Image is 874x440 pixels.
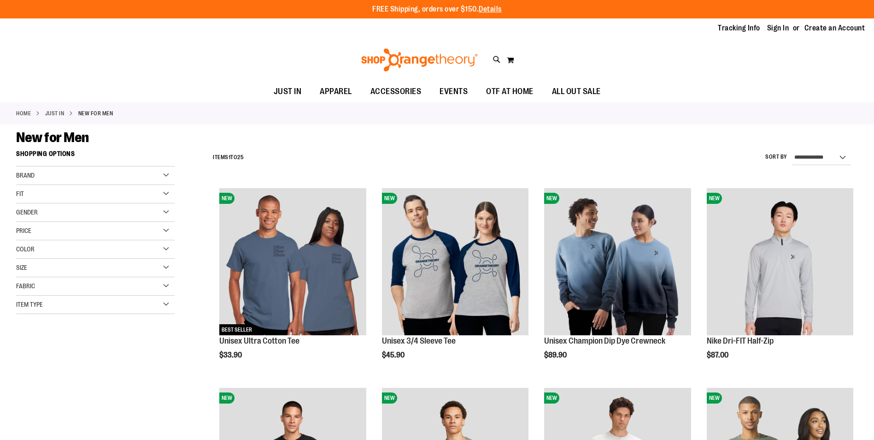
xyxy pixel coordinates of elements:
img: Unisex 3/4 Sleeve Tee [382,188,528,335]
span: NEW [544,392,559,404]
img: Nike Dri-FIT Half-Zip [707,188,853,335]
a: Nike Dri-FIT Half-Zip [707,336,774,345]
a: JUST IN [45,109,65,118]
span: NEW [544,193,559,204]
span: $87.00 [707,351,730,359]
span: APPAREL [320,81,352,102]
h2: Items to [213,150,244,165]
span: EVENTS [440,81,468,102]
a: Unisex 3/4 Sleeve Tee [382,336,456,345]
span: New for Men [16,130,89,145]
a: Sign In [767,23,789,33]
p: FREE Shipping, orders over $150. [372,4,502,15]
span: JUST IN [274,81,302,102]
span: 1 [229,154,231,161]
a: Unisex Ultra Cotton Tee [219,336,299,345]
img: Unisex Champion Dip Dye Crewneck [544,188,691,335]
strong: New for Men [78,109,113,118]
span: ACCESSORIES [370,81,422,102]
span: Brand [16,172,35,179]
span: BEST SELLER [219,324,254,335]
span: NEW [219,193,235,204]
span: Size [16,264,27,271]
a: Unisex Ultra Cotton TeeNEWBEST SELLER [219,188,366,336]
a: Details [479,5,502,13]
div: product [377,184,533,383]
span: NEW [219,392,235,404]
a: Unisex 3/4 Sleeve TeeNEW [382,188,528,336]
a: Tracking Info [718,23,760,33]
strong: Shopping Options [16,146,175,166]
span: Gender [16,208,38,216]
span: NEW [707,392,722,404]
span: OTF AT HOME [486,81,534,102]
a: Create an Account [804,23,865,33]
img: Unisex Ultra Cotton Tee [219,188,366,335]
span: $45.90 [382,351,406,359]
span: NEW [707,193,722,204]
span: 25 [237,154,244,161]
span: $89.90 [544,351,568,359]
div: product [702,184,858,383]
span: Fabric [16,282,35,290]
span: Fit [16,190,24,197]
a: Nike Dri-FIT Half-ZipNEW [707,188,853,336]
label: Sort By [765,153,787,161]
img: Shop Orangetheory [360,48,479,71]
a: Home [16,109,31,118]
span: NEW [382,392,397,404]
span: Item Type [16,301,43,308]
span: Color [16,245,35,253]
a: Unisex Champion Dip Dye Crewneck [544,336,665,345]
span: $33.90 [219,351,243,359]
span: ALL OUT SALE [552,81,601,102]
a: Unisex Champion Dip Dye CrewneckNEW [544,188,691,336]
span: Price [16,227,31,234]
div: product [215,184,370,383]
span: NEW [382,193,397,204]
div: product [540,184,695,383]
